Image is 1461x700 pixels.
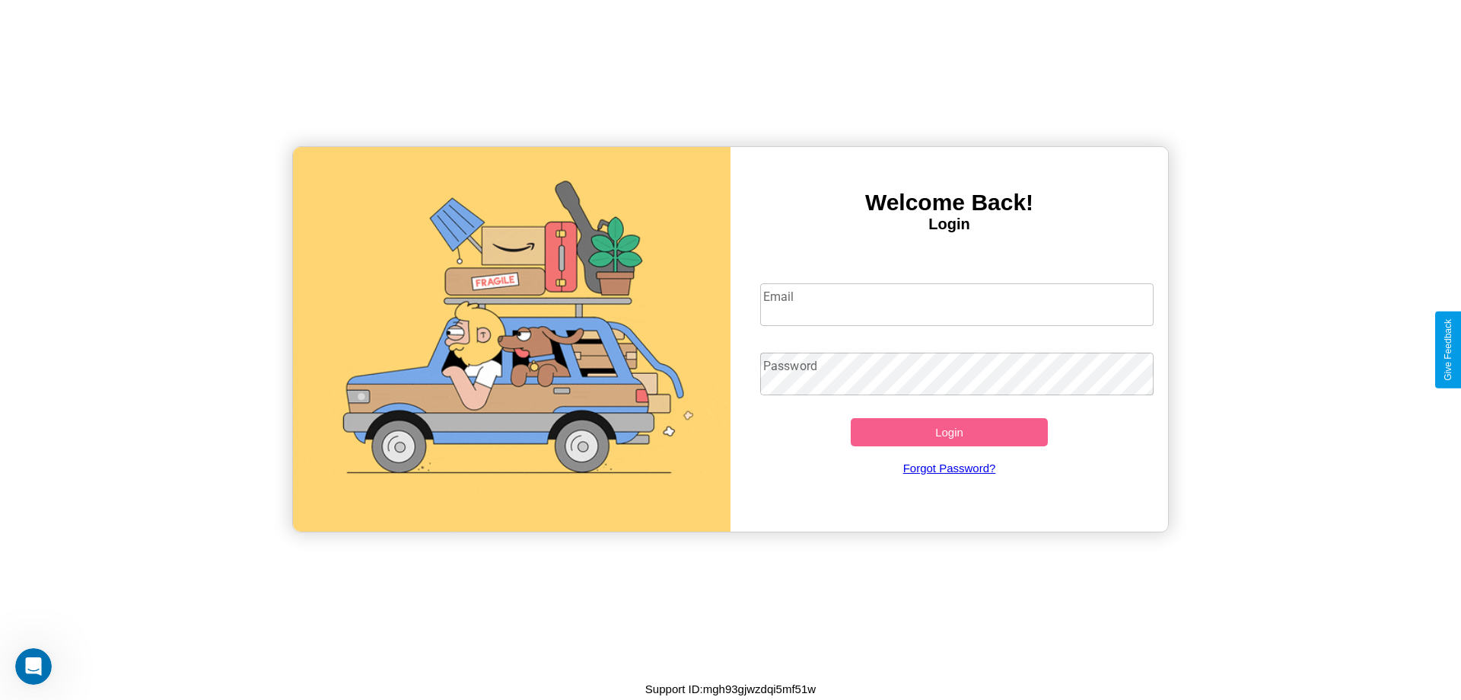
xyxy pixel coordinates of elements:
h4: Login [730,216,1168,233]
p: Support ID: mgh93gjwzdqi5mf51w [645,679,816,699]
img: gif [293,147,730,532]
button: Login [851,418,1048,446]
div: Give Feedback [1443,319,1453,381]
a: Forgot Password? [753,446,1147,490]
iframe: Intercom live chat [15,648,52,685]
h3: Welcome Back! [730,190,1168,216]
